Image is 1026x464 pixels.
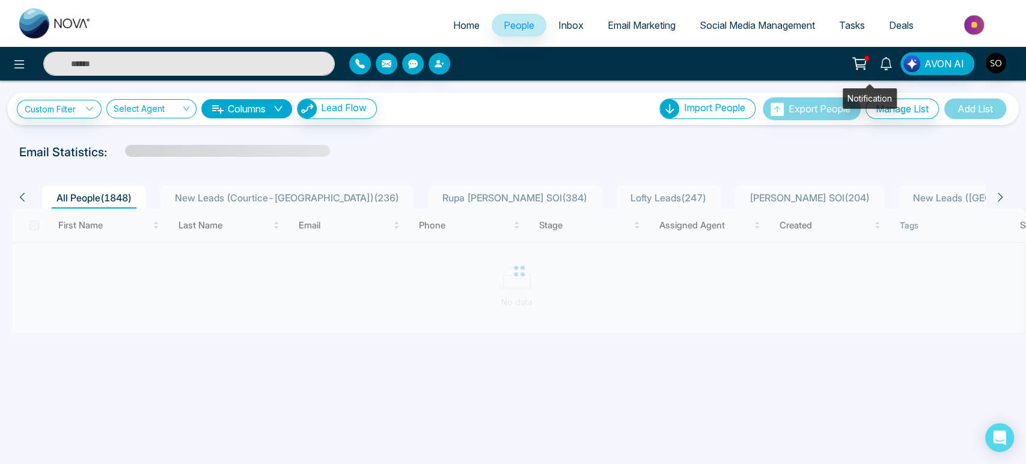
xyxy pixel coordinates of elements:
[492,14,546,37] a: People
[297,99,377,119] button: Lead Flow
[763,97,861,120] button: Export People
[608,19,676,31] span: Email Marketing
[684,102,745,114] span: Import People
[688,14,827,37] a: Social Media Management
[438,192,592,204] span: Rupa [PERSON_NAME] SOI ( 384 )
[903,55,920,72] img: Lead Flow
[19,143,107,161] p: Email Statistics:
[866,99,939,119] button: Manage List
[558,19,584,31] span: Inbox
[900,52,974,75] button: AVON AI
[453,19,480,31] span: Home
[789,103,850,115] span: Export People
[986,53,1006,73] img: User Avatar
[889,19,914,31] span: Deals
[17,100,102,118] a: Custom Filter
[827,14,877,37] a: Tasks
[596,14,688,37] a: Email Marketing
[985,423,1014,452] div: Open Intercom Messenger
[626,192,711,204] span: Lofty Leads ( 247 )
[877,14,926,37] a: Deals
[170,192,404,204] span: New Leads (Courtice-[GEOGRAPHIC_DATA]) ( 236 )
[441,14,492,37] a: Home
[201,99,292,118] button: Columnsdown
[839,19,865,31] span: Tasks
[546,14,596,37] a: Inbox
[321,102,367,114] span: Lead Flow
[932,11,1019,38] img: Market-place.gif
[924,56,964,71] span: AVON AI
[843,88,897,109] div: Notification
[292,99,377,119] a: Lead FlowLead Flow
[745,192,875,204] span: [PERSON_NAME] SOI ( 204 )
[273,104,283,114] span: down
[504,19,534,31] span: People
[52,192,136,204] span: All People ( 1848 )
[700,19,815,31] span: Social Media Management
[298,99,317,118] img: Lead Flow
[19,8,91,38] img: Nova CRM Logo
